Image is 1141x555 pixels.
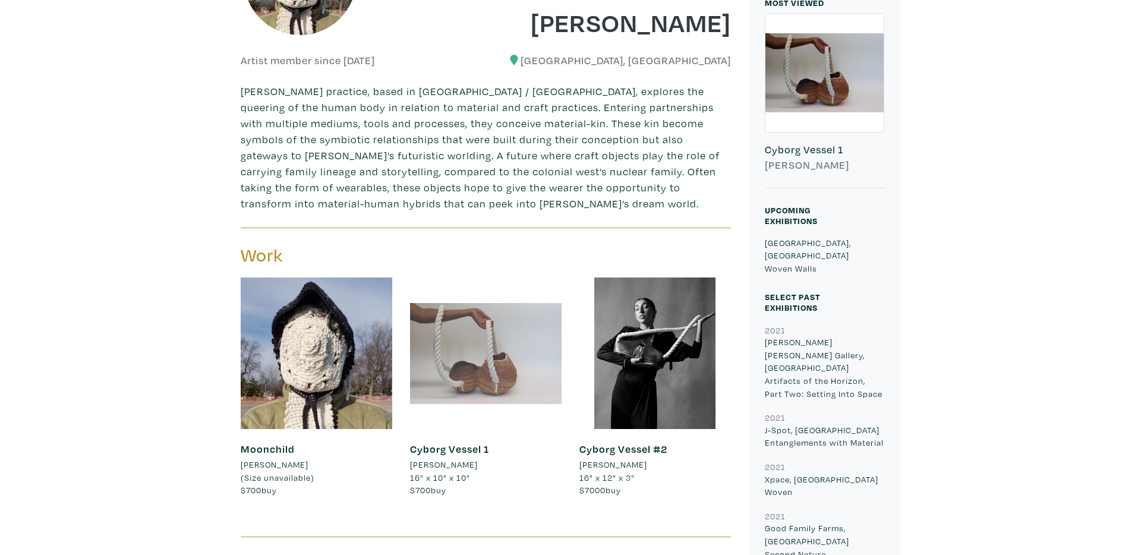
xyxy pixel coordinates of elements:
a: Moonchild [241,442,295,456]
a: [PERSON_NAME] [410,458,562,471]
a: Cyborg Vessel 1 [410,442,489,456]
h6: [PERSON_NAME] [765,159,884,172]
span: buy [410,484,446,496]
span: 16" x 12" x 3" [579,472,635,483]
small: 2021 [765,412,786,423]
li: [PERSON_NAME] [241,458,308,471]
h6: Cyborg Vessel 1 [765,143,884,156]
li: [PERSON_NAME] [410,458,478,471]
a: [PERSON_NAME] [579,458,731,471]
small: 2021 [765,510,786,522]
a: [PERSON_NAME] [241,458,392,471]
span: $700 [410,484,431,496]
span: 16" x 10" x 10" [410,472,470,483]
h6: Artist member since [DATE] [241,54,375,67]
a: Cyborg Vessel 1 [PERSON_NAME] [765,13,884,188]
span: $700 [241,484,261,496]
span: buy [579,484,621,496]
small: Select Past Exhibitions [765,291,820,313]
span: (Size unavailable) [241,472,314,483]
small: 2021 [765,324,786,336]
h1: [PERSON_NAME] [495,6,732,38]
h3: Work [241,244,477,267]
p: Xpace, [GEOGRAPHIC_DATA] Woven [765,473,884,499]
p: J-Spot, [GEOGRAPHIC_DATA] Entanglements with Material [765,424,884,449]
small: Upcoming Exhibitions [765,204,818,226]
p: [PERSON_NAME] [PERSON_NAME] Gallery, [GEOGRAPHIC_DATA] Artifacts of the Horizon, Part Two: Settin... [765,336,884,400]
h6: [GEOGRAPHIC_DATA], [GEOGRAPHIC_DATA] [495,54,732,67]
a: Cyborg Vessel #2 [579,442,667,456]
p: [PERSON_NAME] practice, based in [GEOGRAPHIC_DATA] / [GEOGRAPHIC_DATA], explores the queering of ... [241,83,731,212]
small: 2021 [765,461,786,472]
span: $7000 [579,484,606,496]
p: [GEOGRAPHIC_DATA], [GEOGRAPHIC_DATA] Woven Walls [765,236,884,275]
li: [PERSON_NAME] [579,458,647,471]
span: buy [241,484,277,496]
